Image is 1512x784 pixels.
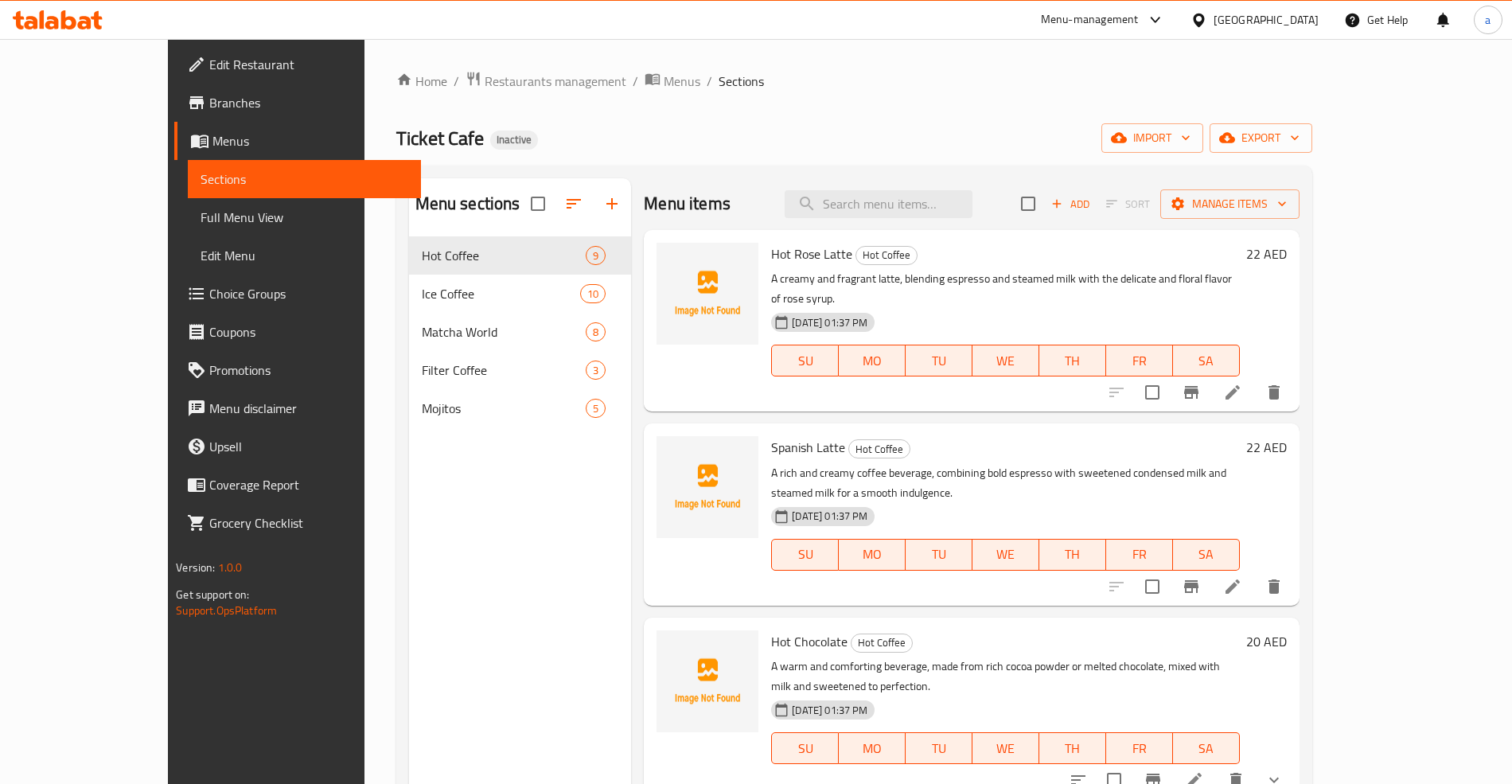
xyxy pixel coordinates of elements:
[972,732,1039,764] button: WE
[176,584,249,605] span: Get support on:
[1255,373,1293,412] button: delete
[785,509,874,524] span: [DATE] 01:37 PM
[396,72,447,91] a: Home
[771,630,848,653] span: Hot Chocolate
[174,275,420,313] a: Choice Groups
[174,84,420,122] a: Branches
[1113,737,1167,760] span: FR
[422,322,586,341] span: Matcha World
[707,72,712,91] li: /
[848,439,910,458] div: Hot Coffee
[633,72,638,91] li: /
[778,349,832,372] span: SU
[771,657,1239,696] p: A warm and comforting beverage, made from rich cocoa powder or melted chocolate, mixed with milk ...
[1106,345,1173,376] button: FR
[586,322,606,341] div: items
[785,190,972,218] input: search
[771,345,839,376] button: SU
[839,539,906,571] button: MO
[1173,345,1240,376] button: SA
[1113,543,1167,566] span: FR
[1172,373,1210,412] button: Branch-specific-item
[409,236,632,275] div: Hot Coffee9
[586,363,605,378] span: 3
[209,93,407,112] span: Branches
[845,543,899,566] span: MO
[1246,436,1287,458] h6: 22 AED
[839,345,906,376] button: MO
[415,192,520,216] h2: Menu sections
[979,737,1033,760] span: WE
[1045,192,1096,216] span: Add item
[1246,630,1287,653] h6: 20 AED
[979,349,1033,372] span: WE
[174,427,420,466] a: Upsell
[188,198,420,236] a: Full Menu View
[778,737,832,760] span: SU
[209,284,407,303] span: Choice Groups
[906,732,972,764] button: TU
[409,230,632,434] nav: Menu sections
[657,436,758,538] img: Spanish Latte
[209,437,407,456] span: Upsell
[1222,128,1300,148] span: export
[209,513,407,532] span: Grocery Checklist
[586,361,606,380] div: items
[1106,539,1173,571] button: FR
[593,185,631,223] button: Add section
[1485,11,1491,29] span: a
[581,287,605,302] span: 10
[586,325,605,340] span: 8
[645,71,700,92] a: Menus
[209,475,407,494] span: Coverage Report
[1172,568,1210,606] button: Branch-specific-item
[1179,349,1233,372] span: SA
[1173,732,1240,764] button: SA
[1041,10,1139,29] div: Menu-management
[396,71,1312,92] nav: breadcrumb
[409,351,632,389] div: Filter Coffee3
[839,732,906,764] button: MO
[771,269,1239,309] p: A creamy and fragrant latte, blending espresso and steamed milk with the delicate and floral flav...
[1173,539,1240,571] button: SA
[664,72,700,91] span: Menus
[201,170,407,189] span: Sections
[771,242,852,266] span: Hot Rose Latte
[396,120,484,156] span: Ticket Cafe
[1039,732,1106,764] button: TH
[174,45,420,84] a: Edit Restaurant
[490,133,538,146] span: Inactive
[1223,577,1242,596] a: Edit menu item
[657,243,758,345] img: Hot Rose Latte
[1101,123,1203,153] button: import
[1039,539,1106,571] button: TH
[188,160,420,198] a: Sections
[1214,11,1319,29] div: [GEOGRAPHIC_DATA]
[1113,349,1167,372] span: FR
[845,737,899,760] span: MO
[855,246,918,265] div: Hot Coffee
[856,246,917,264] span: Hot Coffee
[719,72,764,91] span: Sections
[785,315,874,330] span: [DATE] 01:37 PM
[209,55,407,74] span: Edit Restaurant
[1039,345,1106,376] button: TH
[1179,543,1233,566] span: SA
[1160,189,1300,219] button: Manage items
[771,463,1239,503] p: A rich and creamy coffee beverage, combining bold espresso with sweetened condensed milk and stea...
[422,284,580,303] span: Ice Coffee
[1046,543,1100,566] span: TH
[771,539,839,571] button: SU
[644,192,731,216] h2: Menu items
[1046,349,1100,372] span: TH
[174,504,420,542] a: Grocery Checklist
[972,345,1039,376] button: WE
[771,732,839,764] button: SU
[174,351,420,389] a: Promotions
[466,71,626,92] a: Restaurants management
[979,543,1033,566] span: WE
[176,557,215,578] span: Version:
[912,737,966,760] span: TU
[1046,737,1100,760] span: TH
[422,361,586,380] span: Filter Coffee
